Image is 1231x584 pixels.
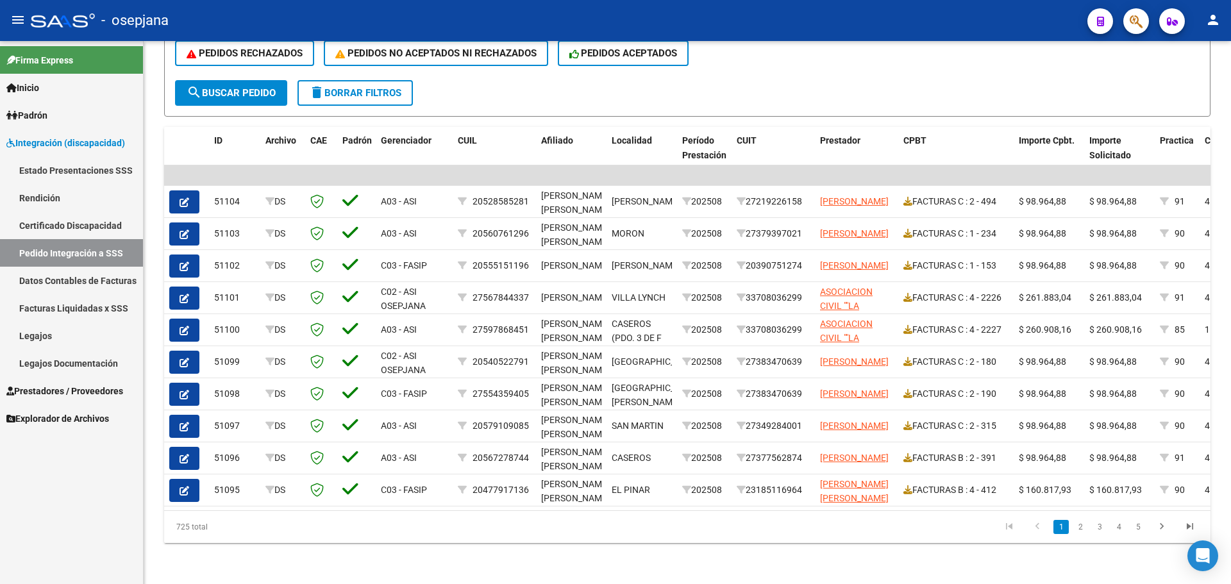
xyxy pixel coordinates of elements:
[1089,196,1137,206] span: $ 98.964,88
[381,260,427,271] span: C03 - FASIP
[1175,260,1185,271] span: 90
[820,356,889,367] span: [PERSON_NAME]
[335,47,537,59] span: PEDIDOS NO ACEPTADOS NI RECHAZADOS
[214,194,255,209] div: 51104
[536,127,607,183] datatable-header-cell: Afiliado
[1019,388,1066,399] span: $ 98.964,88
[1019,485,1071,495] span: $ 160.817,93
[541,135,573,146] span: Afiliado
[737,387,810,401] div: 27383470639
[1019,292,1071,303] span: $ 261.883,04
[265,419,300,433] div: DS
[1084,127,1155,183] datatable-header-cell: Importe Solicitado
[682,387,726,401] div: 202508
[473,290,529,305] div: 27567844337
[453,127,536,183] datatable-header-cell: CUIL
[1019,196,1066,206] span: $ 98.964,88
[682,194,726,209] div: 202508
[214,355,255,369] div: 51099
[612,421,664,431] span: SAN MARTIN
[265,258,300,273] div: DS
[682,322,726,337] div: 202508
[820,479,889,504] span: [PERSON_NAME] [PERSON_NAME]
[1025,520,1050,534] a: go to previous page
[1053,520,1069,534] a: 1
[815,127,898,183] datatable-header-cell: Prestador
[903,451,1009,465] div: FACTURAS B : 2 - 391
[6,108,47,122] span: Padrón
[265,483,300,497] div: DS
[732,127,815,183] datatable-header-cell: CUIT
[682,226,726,241] div: 202508
[1205,12,1221,28] mat-icon: person
[1071,516,1090,538] li: page 2
[541,447,610,472] span: [PERSON_NAME] [PERSON_NAME]
[10,12,26,28] mat-icon: menu
[820,287,873,326] span: ASOCIACION CIVIL ""LA VENTANA""
[473,194,529,209] div: 20528585281
[737,419,810,433] div: 27349284001
[541,292,610,303] span: [PERSON_NAME]
[903,483,1009,497] div: FACTURAS B : 4 - 412
[214,290,255,305] div: 51101
[1089,292,1142,303] span: $ 261.883,04
[1073,520,1088,534] a: 2
[6,136,125,150] span: Integración (discapacidad)
[381,287,426,312] span: C02 - ASI OSEPJANA
[1150,520,1174,534] a: go to next page
[820,319,873,358] span: ASOCIACION CIVIL ""LA VENTANA""
[1092,520,1107,534] a: 3
[612,292,666,303] span: VILLA LYNCH
[381,351,426,376] span: C02 - ASI OSEPJANA
[473,355,529,369] div: 20540522791
[1175,453,1185,463] span: 91
[381,388,427,399] span: C03 - FASIP
[473,419,529,433] div: 20579109085
[820,228,889,238] span: [PERSON_NAME]
[458,135,477,146] span: CUIL
[1175,196,1185,206] span: 91
[1160,135,1194,146] span: Practica
[1175,485,1185,495] span: 90
[820,453,889,463] span: [PERSON_NAME]
[214,387,255,401] div: 51098
[214,419,255,433] div: 51097
[1051,516,1071,538] li: page 1
[473,322,529,337] div: 27597868451
[820,135,860,146] span: Prestador
[381,453,417,463] span: A03 - ASI
[265,226,300,241] div: DS
[376,127,453,183] datatable-header-cell: Gerenciador
[473,483,529,497] div: 20477917136
[1205,453,1210,463] span: 4
[903,194,1009,209] div: FACTURAS C : 2 - 494
[214,135,222,146] span: ID
[903,355,1009,369] div: FACTURAS C : 2 - 180
[737,194,810,209] div: 27219226158
[1187,540,1218,571] div: Open Intercom Messenger
[297,80,413,106] button: Borrar Filtros
[612,196,680,206] span: [PERSON_NAME]
[612,356,698,367] span: [GEOGRAPHIC_DATA]
[737,290,810,305] div: 33708036299
[737,258,810,273] div: 20390751274
[1089,356,1137,367] span: $ 98.964,88
[682,258,726,273] div: 202508
[612,453,651,463] span: CASEROS
[1175,388,1185,399] span: 90
[541,415,610,440] span: [PERSON_NAME] [PERSON_NAME]
[1090,516,1109,538] li: page 3
[1019,356,1066,367] span: $ 98.964,88
[187,87,276,99] span: Buscar Pedido
[473,258,529,273] div: 20555151196
[898,127,1014,183] datatable-header-cell: CPBT
[903,135,926,146] span: CPBT
[903,387,1009,401] div: FACTURAS C : 2 - 190
[310,135,327,146] span: CAE
[903,290,1009,305] div: FACTURAS C : 4 - 2226
[612,485,650,495] span: EL PINAR
[309,87,401,99] span: Borrar Filtros
[214,226,255,241] div: 51103
[1205,260,1210,271] span: 4
[1014,127,1084,183] datatable-header-cell: Importe Cpbt.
